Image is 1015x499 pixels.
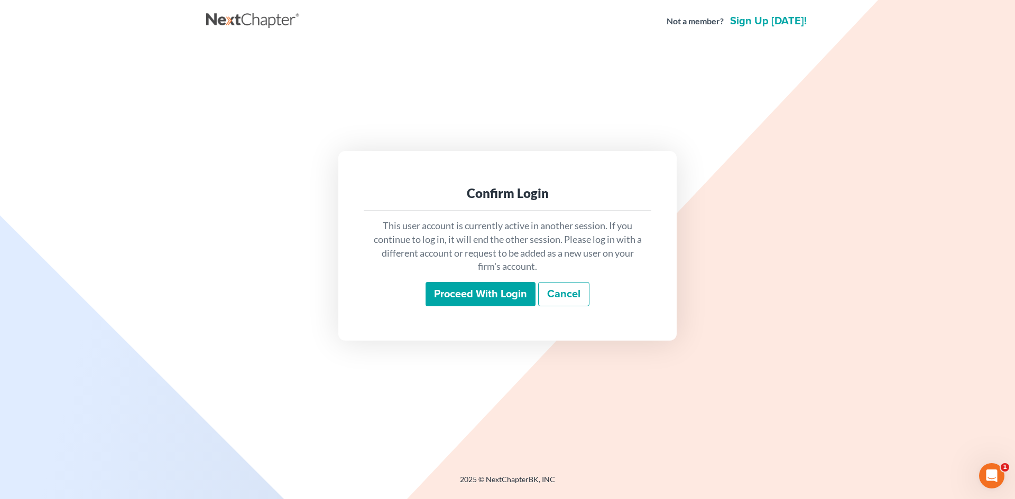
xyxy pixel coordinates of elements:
strong: Not a member? [667,15,724,27]
span: 1 [1001,463,1009,472]
div: 2025 © NextChapterBK, INC [206,474,809,493]
a: Sign up [DATE]! [728,16,809,26]
p: This user account is currently active in another session. If you continue to log in, it will end ... [372,219,643,274]
input: Proceed with login [426,282,536,306]
a: Cancel [538,282,589,306]
iframe: Intercom live chat [979,463,1004,488]
div: Confirm Login [372,185,643,202]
